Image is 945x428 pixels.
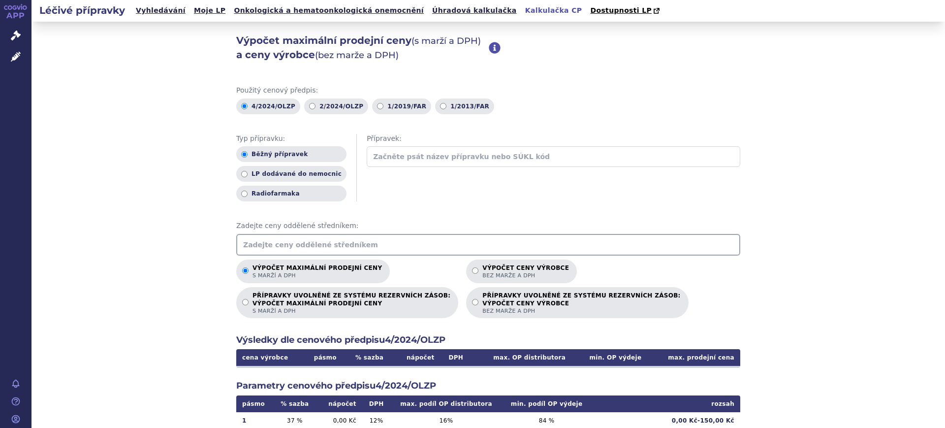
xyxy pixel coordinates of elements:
span: Použitý cenový předpis: [236,86,740,96]
span: (bez marže a DPH) [315,50,399,61]
a: Kalkulačka CP [522,4,585,17]
a: Vyhledávání [133,4,189,17]
th: max. podíl OP distributora [390,395,502,412]
input: Běžný přípravek [241,151,248,158]
span: bez marže a DPH [482,272,569,279]
label: 4/2024/OLZP [236,99,300,114]
p: PŘÍPRAVKY UVOLNĚNÉ ZE SYSTÉMU REZERVNÍCH ZÁSOB: [482,292,680,315]
input: 2/2024/OLZP [309,103,315,109]
span: Dostupnosti LP [590,6,652,14]
h2: Výpočet maximální prodejní ceny a ceny výrobce [236,33,489,62]
input: Zadejte ceny oddělené středníkem [236,234,740,256]
p: Výpočet maximální prodejní ceny [252,264,382,279]
label: Běžný přípravek [236,146,346,162]
a: Úhradová kalkulačka [429,4,520,17]
input: Začněte psát název přípravku nebo SÚKL kód [367,146,740,167]
th: cena výrobce [236,349,305,366]
span: s marží a DPH [252,307,450,315]
input: Výpočet maximální prodejní cenys marží a DPH [242,267,249,274]
h2: Výsledky dle cenového předpisu 4/2024/OLZP [236,334,740,346]
th: nápočet [316,395,362,412]
input: 1/2019/FAR [377,103,383,109]
label: 1/2013/FAR [435,99,494,114]
th: pásmo [305,349,346,366]
th: max. OP distributora [472,349,571,366]
label: LP dodávané do nemocnic [236,166,346,182]
input: PŘÍPRAVKY UVOLNĚNÉ ZE SYSTÉMU REZERVNÍCH ZÁSOB:VÝPOČET CENY VÝROBCEbez marže a DPH [472,299,478,305]
th: DPH [441,349,472,366]
h2: Parametry cenového předpisu 4/2024/OLZP [236,380,740,392]
th: rozsah [592,395,740,412]
p: PŘÍPRAVKY UVOLNĚNÉ ZE SYSTÉMU REZERVNÍCH ZÁSOB: [252,292,450,315]
th: min. OP výdeje [571,349,647,366]
label: 2/2024/OLZP [304,99,368,114]
input: LP dodávané do nemocnic [241,171,248,177]
a: Dostupnosti LP [587,4,664,18]
label: 1/2019/FAR [372,99,431,114]
th: max. prodejní cena [647,349,740,366]
th: pásmo [236,395,273,412]
span: bez marže a DPH [482,307,680,315]
a: Moje LP [191,4,228,17]
strong: VÝPOČET CENY VÝROBCE [482,299,680,307]
span: (s marží a DPH) [411,35,481,46]
th: min. podíl OP výdeje [502,395,592,412]
a: Onkologická a hematoonkologická onemocnění [231,4,427,17]
h2: Léčivé přípravky [31,3,133,17]
span: s marží a DPH [252,272,382,279]
input: 1/2013/FAR [440,103,446,109]
span: Přípravek: [367,134,740,144]
strong: VÝPOČET MAXIMÁLNÍ PRODEJNÍ CENY [252,299,450,307]
label: Radiofarmaka [236,186,346,201]
span: Zadejte ceny oddělené středníkem: [236,221,740,231]
span: Typ přípravku: [236,134,346,144]
th: % sazba [346,349,393,366]
input: PŘÍPRAVKY UVOLNĚNÉ ZE SYSTÉMU REZERVNÍCH ZÁSOB:VÝPOČET MAXIMÁLNÍ PRODEJNÍ CENYs marží a DPH [242,299,249,305]
input: Výpočet ceny výrobcebez marže a DPH [472,267,478,274]
th: % sazba [273,395,316,412]
p: Výpočet ceny výrobce [482,264,569,279]
input: 4/2024/OLZP [241,103,248,109]
th: DPH [362,395,391,412]
input: Radiofarmaka [241,191,248,197]
th: nápočet [393,349,441,366]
